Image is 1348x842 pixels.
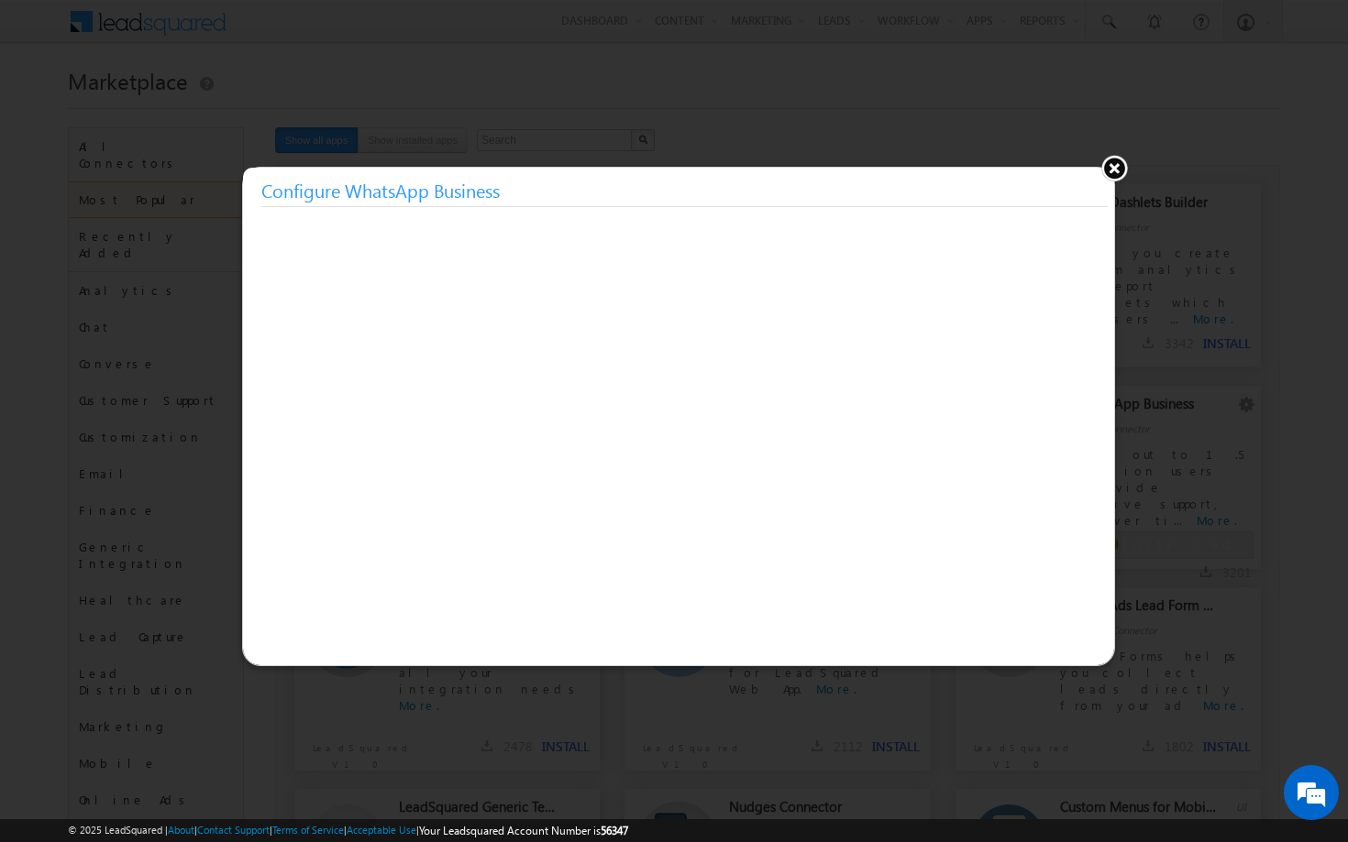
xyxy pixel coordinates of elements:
[601,824,628,837] span: 56347
[31,96,77,120] img: d_60004797649_company_0_60004797649
[301,9,345,53] div: Minimize live chat window
[197,824,270,836] a: Contact Support
[249,564,333,589] em: Start Chat
[347,824,416,836] a: Acceptable Use
[68,822,628,839] span: © 2025 LeadSquared | | | | |
[95,96,308,120] div: Chat with us now
[261,174,1108,207] h3: Configure WhatsApp Business
[419,824,628,837] span: Your Leadsquared Account Number is
[168,824,194,836] a: About
[272,824,344,836] a: Terms of Service
[24,169,335,549] textarea: Type your message and hit 'Enter'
